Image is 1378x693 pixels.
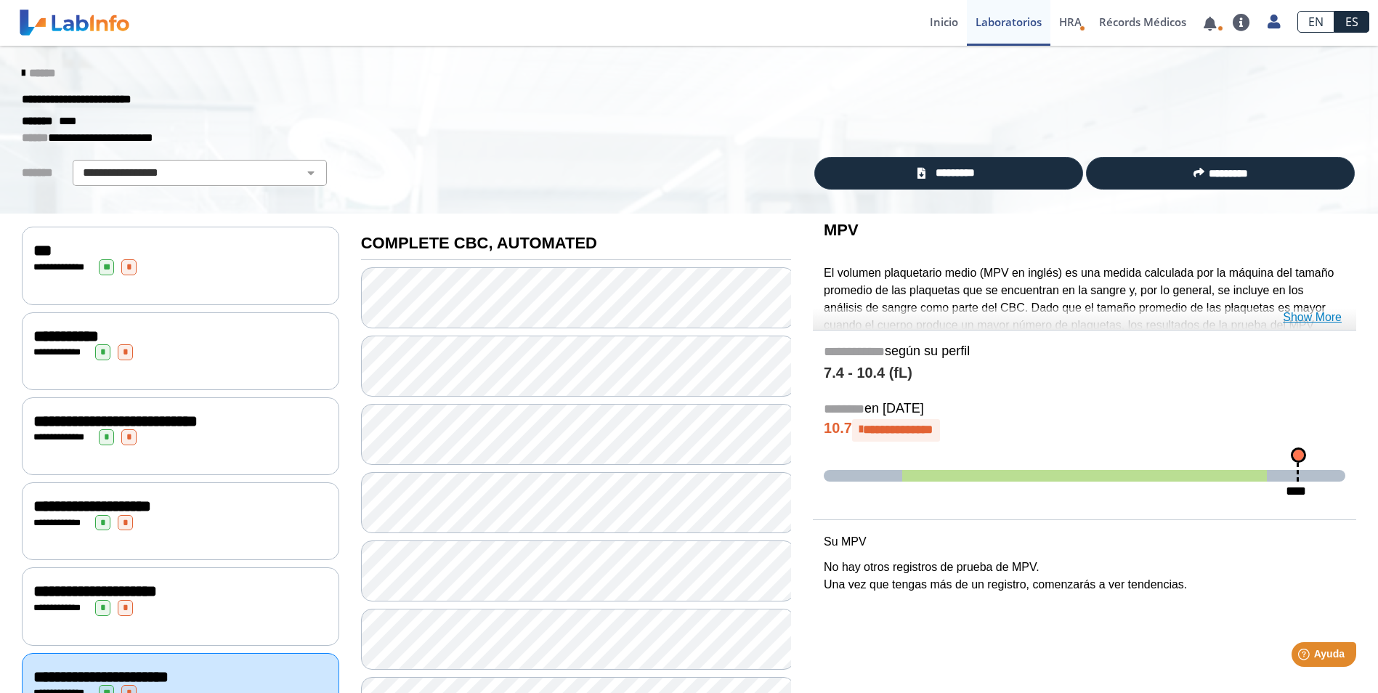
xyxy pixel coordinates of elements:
[824,419,1345,441] h4: 10.7
[361,234,597,252] b: COMPLETE CBC, AUTOMATED
[1283,309,1342,326] a: Show More
[1249,636,1362,677] iframe: Help widget launcher
[824,401,1345,418] h5: en [DATE]
[1059,15,1082,29] span: HRA
[1334,11,1369,33] a: ES
[824,533,1345,551] p: Su MPV
[1297,11,1334,33] a: EN
[824,344,1345,360] h5: según su perfil
[824,264,1345,369] p: El volumen plaquetario medio (MPV en inglés) es una medida calculada por la máquina del tamaño pr...
[824,221,859,239] b: MPV
[824,365,1345,382] h4: 7.4 - 10.4 (fL)
[824,559,1345,593] p: No hay otros registros de prueba de MPV. Una vez que tengas más de un registro, comenzarás a ver ...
